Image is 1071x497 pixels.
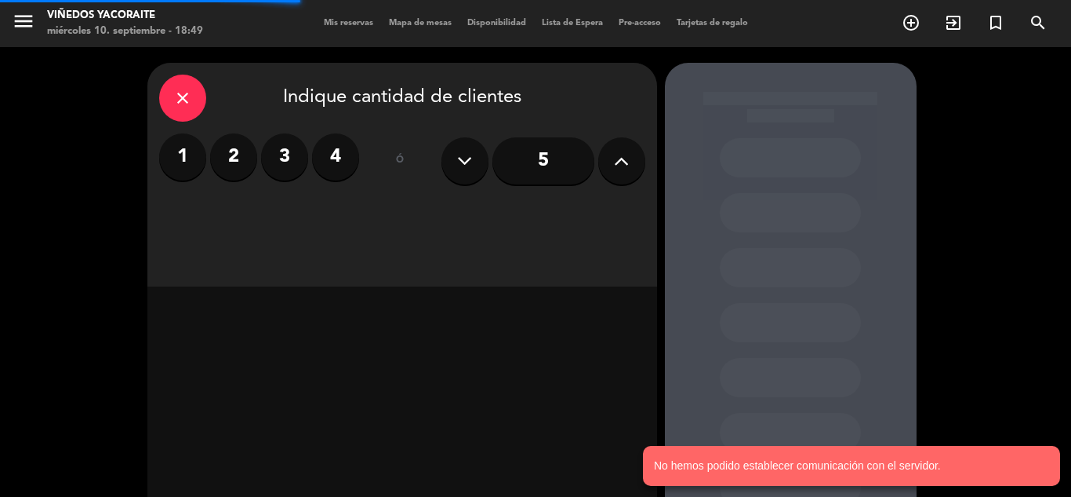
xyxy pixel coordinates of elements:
[459,19,534,27] span: Disponibilidad
[902,13,920,32] i: add_circle_outline
[12,9,35,33] i: menu
[210,133,257,181] label: 2
[381,19,459,27] span: Mapa de mesas
[159,75,645,122] div: Indique cantidad de clientes
[12,9,35,38] button: menu
[1029,13,1047,32] i: search
[986,13,1005,32] i: turned_in_not
[611,19,669,27] span: Pre-acceso
[47,8,203,24] div: Viñedos Yacoraite
[669,19,756,27] span: Tarjetas de regalo
[643,446,1060,486] notyf-toast: No hemos podido establecer comunicación con el servidor.
[159,133,206,181] label: 1
[316,19,381,27] span: Mis reservas
[261,133,308,181] label: 3
[375,133,426,188] div: ó
[47,24,203,39] div: miércoles 10. septiembre - 18:49
[944,13,963,32] i: exit_to_app
[173,89,192,108] i: close
[312,133,359,181] label: 4
[534,19,611,27] span: Lista de Espera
